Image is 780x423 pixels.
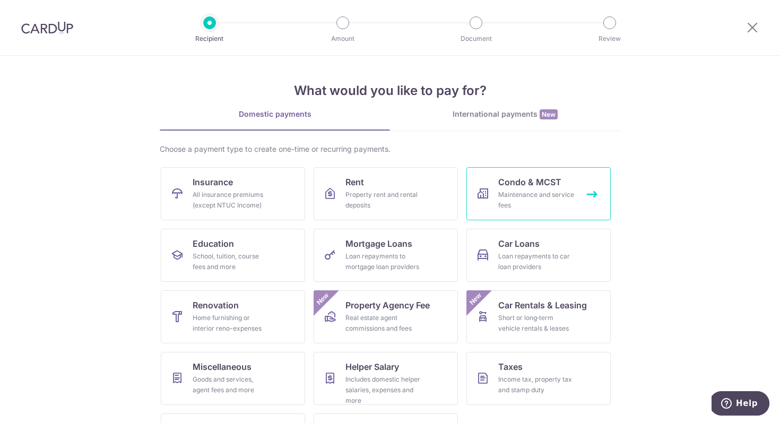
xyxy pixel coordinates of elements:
[498,176,561,188] span: Condo & MCST
[160,109,390,119] div: Domestic payments
[193,299,239,312] span: Renovation
[345,237,412,250] span: Mortgage Loans
[161,229,305,282] a: EducationSchool, tuition, course fees and more
[193,237,234,250] span: Education
[345,176,364,188] span: Rent
[314,167,458,220] a: RentProperty rent and rental deposits
[345,360,399,373] span: Helper Salary
[570,33,649,44] p: Review
[540,109,558,119] span: New
[498,189,575,211] div: Maintenance and service fees
[193,189,269,211] div: All insurance premiums (except NTUC Income)
[498,374,575,395] div: Income tax, property tax and stamp duty
[314,290,332,308] span: New
[314,229,458,282] a: Mortgage LoansLoan repayments to mortgage loan providers
[498,360,523,373] span: Taxes
[466,167,611,220] a: Condo & MCSTMaintenance and service fees
[390,109,620,120] div: International payments
[466,229,611,282] a: Car LoansLoan repayments to car loan providers
[345,313,422,334] div: Real estate agent commissions and fees
[193,176,233,188] span: Insurance
[437,33,515,44] p: Document
[161,352,305,405] a: MiscellaneousGoods and services, agent fees and more
[161,290,305,343] a: RenovationHome furnishing or interior reno-expenses
[160,81,620,100] h4: What would you like to pay for?
[160,144,620,154] div: Choose a payment type to create one-time or recurring payments.
[21,21,73,34] img: CardUp
[712,391,769,418] iframe: Opens a widget where you can find more information
[170,33,249,44] p: Recipient
[304,33,382,44] p: Amount
[24,7,46,17] span: Help
[345,299,430,312] span: Property Agency Fee
[193,313,269,334] div: Home furnishing or interior reno-expenses
[345,251,422,272] div: Loan repayments to mortgage loan providers
[498,299,587,312] span: Car Rentals & Leasing
[193,374,269,395] div: Goods and services, agent fees and more
[498,251,575,272] div: Loan repayments to car loan providers
[193,360,252,373] span: Miscellaneous
[161,167,305,220] a: InsuranceAll insurance premiums (except NTUC Income)
[314,290,458,343] a: Property Agency FeeReal estate agent commissions and feesNew
[345,374,422,406] div: Includes domestic helper salaries, expenses and more
[466,352,611,405] a: TaxesIncome tax, property tax and stamp duty
[193,251,269,272] div: School, tuition, course fees and more
[498,237,540,250] span: Car Loans
[314,352,458,405] a: Helper SalaryIncludes domestic helper salaries, expenses and more
[466,290,611,343] a: Car Rentals & LeasingShort or long‑term vehicle rentals & leasesNew
[498,313,575,334] div: Short or long‑term vehicle rentals & leases
[467,290,484,308] span: New
[345,189,422,211] div: Property rent and rental deposits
